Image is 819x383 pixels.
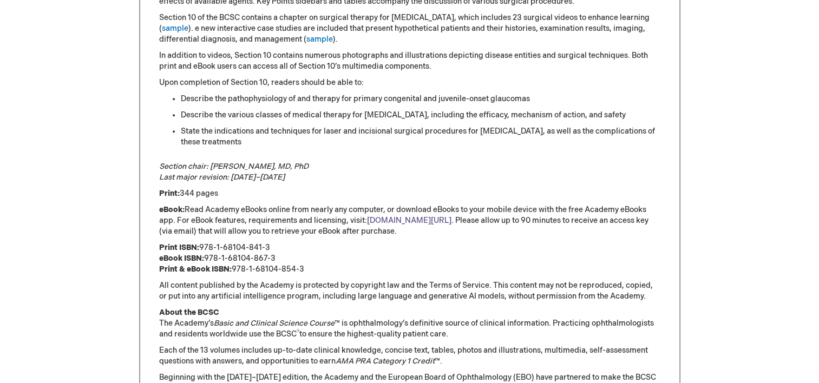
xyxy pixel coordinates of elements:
[336,356,435,366] em: AMA PRA Category 1 Credit
[159,345,660,367] p: Each of the 13 volumes includes up-to-date clinical knowledge, concise text, tables, photos and i...
[181,110,660,121] li: Describe the various classes of medical therapy for [MEDICAL_DATA], including the efficacy, mecha...
[159,12,660,45] p: Section 10 of the BCSC contains a chapter on surgical therapy for [MEDICAL_DATA], which includes ...
[159,173,285,182] em: Last major revision: [DATE]–[DATE]
[159,243,199,252] strong: Print ISBN:
[181,126,660,148] li: State the indications and techniques for laser and incisional surgical procedures for [MEDICAL_DA...
[306,35,333,44] a: sample
[181,94,660,104] li: Describe the pathophysiology of and therapy for primary congenital and juvenile-onset glaucomas
[162,24,188,33] a: sample
[159,50,660,72] p: In addition to videos, Section 10 contains numerous photographs and illustrations depicting disea...
[159,265,232,274] strong: Print & eBook ISBN:
[159,280,660,302] p: All content published by the Academy is protected by copyright law and the Terms of Service. This...
[159,189,180,198] strong: Print:
[159,162,309,171] em: Section chair: [PERSON_NAME], MD, PhD
[159,77,660,88] p: Upon completion of Section 10, readers should be able to:
[159,204,660,237] p: Read Academy eBooks online from nearly any computer, or download eBooks to your mobile device wit...
[159,205,185,214] strong: eBook:
[297,329,299,335] sup: ®
[159,307,660,340] p: The Academy’s ™ is ophthalmology’s definitive source of clinical information. Practicing ophthalm...
[159,254,204,263] strong: eBook ISBN:
[159,242,660,275] p: 978-1-68104-841-3 978-1-68104-867-3 978-1-68104-854-3
[214,319,335,328] em: Basic and Clinical Science Course
[159,188,660,199] p: 344 pages
[159,308,219,317] strong: About the BCSC
[367,216,451,225] a: [DOMAIN_NAME][URL]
